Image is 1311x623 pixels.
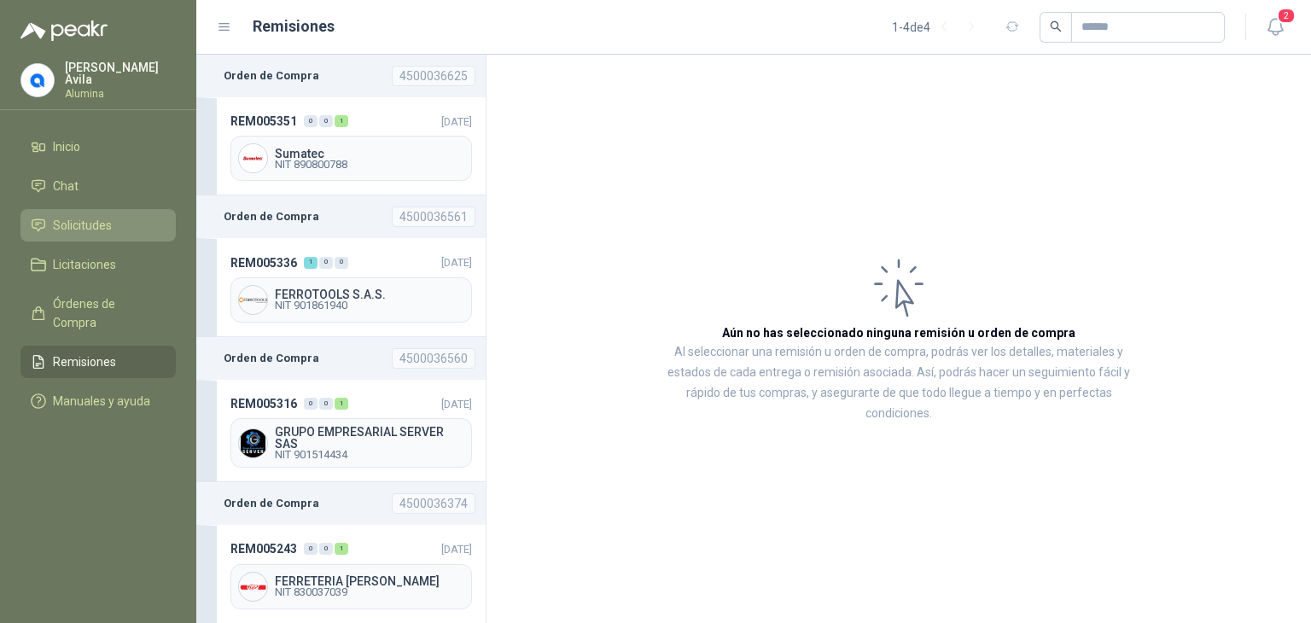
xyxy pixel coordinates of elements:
span: Chat [53,177,79,195]
span: Remisiones [53,352,116,371]
a: REM005243001[DATE] Company LogoFERRETERIA [PERSON_NAME]NIT 830037039 [196,525,486,623]
img: Company Logo [239,429,267,457]
span: REM005316 [230,394,297,413]
span: [DATE] [441,543,472,556]
span: REM005243 [230,539,297,558]
div: 1 [304,257,318,269]
span: [DATE] [441,115,472,128]
a: REM005316001[DATE] Company LogoGRUPO EMPRESARIAL SERVER SASNIT 901514434 [196,380,486,482]
a: Remisiones [20,346,176,378]
a: REM005336100[DATE] Company LogoFERROTOOLS S.A.S.NIT 901861940 [196,238,486,336]
h3: Aún no has seleccionado ninguna remisión u orden de compra [722,323,1075,342]
b: Orden de Compra [224,208,319,225]
span: 2 [1277,8,1296,24]
span: [DATE] [441,256,472,269]
span: Manuales y ayuda [53,392,150,410]
a: Solicitudes [20,209,176,242]
a: Orden de Compra4500036374 [196,482,486,525]
h1: Remisiones [253,15,335,38]
p: [PERSON_NAME] Avila [65,61,176,85]
div: 0 [335,257,348,269]
b: Orden de Compra [224,495,319,512]
div: 0 [319,257,333,269]
img: Company Logo [239,286,267,314]
span: REM005351 [230,112,297,131]
div: 1 [335,543,348,555]
img: Logo peakr [20,20,108,41]
b: Orden de Compra [224,350,319,367]
span: FERROTOOLS S.A.S. [275,288,464,300]
span: Inicio [53,137,80,156]
a: Chat [20,170,176,202]
div: 4500036625 [392,66,475,86]
div: 1 [335,115,348,127]
span: Órdenes de Compra [53,294,160,332]
span: Sumatec [275,148,464,160]
span: NIT 890800788 [275,160,464,170]
span: GRUPO EMPRESARIAL SERVER SAS [275,426,464,450]
a: Orden de Compra4500036625 [196,55,486,97]
span: search [1050,20,1062,32]
div: 0 [304,543,318,555]
img: Company Logo [239,144,267,172]
span: [DATE] [441,398,472,410]
span: NIT 901514434 [275,450,464,460]
div: 0 [319,115,333,127]
div: 0 [319,543,333,555]
div: 0 [304,398,318,410]
img: Company Logo [239,573,267,601]
div: 4500036374 [392,493,475,514]
b: Orden de Compra [224,67,319,84]
button: 2 [1260,12,1291,43]
a: Orden de Compra4500036561 [196,195,486,238]
p: Alumina [65,89,176,99]
div: 0 [319,398,333,410]
span: NIT 901861940 [275,300,464,311]
div: 4500036561 [392,207,475,227]
a: Manuales y ayuda [20,385,176,417]
a: Órdenes de Compra [20,288,176,339]
span: NIT 830037039 [275,587,464,597]
a: Licitaciones [20,248,176,281]
div: 4500036560 [392,348,475,369]
span: FERRETERIA [PERSON_NAME] [275,575,464,587]
div: 1 - 4 de 4 [892,14,985,41]
a: REM005351001[DATE] Company LogoSumatecNIT 890800788 [196,97,486,195]
a: Inicio [20,131,176,163]
a: Orden de Compra4500036560 [196,337,486,380]
span: Licitaciones [53,255,116,274]
div: 0 [304,115,318,127]
img: Company Logo [21,64,54,96]
p: Al seleccionar una remisión u orden de compra, podrás ver los detalles, materiales y estados de c... [657,342,1140,424]
span: REM005336 [230,253,297,272]
div: 1 [335,398,348,410]
span: Solicitudes [53,216,112,235]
